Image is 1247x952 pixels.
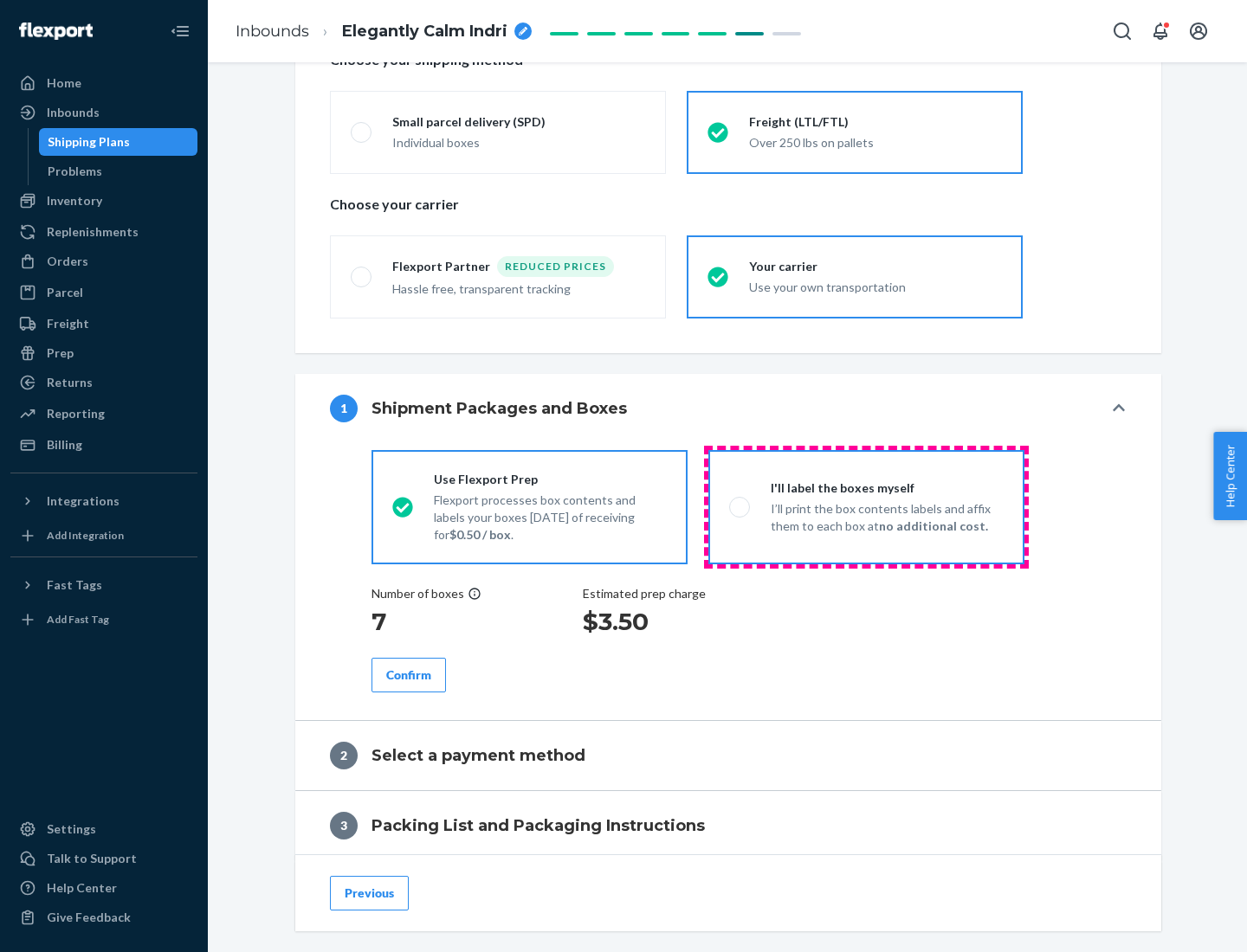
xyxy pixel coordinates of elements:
button: Help Center [1213,432,1247,520]
a: Add Fast Tag [10,606,197,634]
div: Parcel [47,284,83,301]
a: Replenishments [10,218,197,246]
p: I’ll print the box contents labels and affix them to each box at [771,500,1004,535]
span: Elegantly Calm Indri [342,21,507,43]
a: Billing [10,431,197,459]
a: Shipping Plans [39,128,198,156]
div: Help Center [47,879,117,897]
div: Settings [47,820,96,838]
button: Previous [330,876,409,910]
a: Help Center [10,874,197,902]
div: I'll label the boxes myself [771,479,1004,497]
a: Reporting [10,400,197,428]
div: Your carrier [749,258,1002,275]
button: Integrations [10,487,197,515]
div: Fast Tags [47,576,102,594]
button: Give Feedback [10,904,197,931]
div: Use Flexport Prep [434,471,667,488]
button: 2Select a payment method [295,721,1161,790]
ol: breadcrumbs [222,6,546,57]
p: Flexport processes box contents and labels your boxes [DATE] of receiving for . [434,492,667,544]
a: Home [10,69,197,97]
h4: Shipment Packages and Boxes [372,397,627,420]
button: Confirm [372,658,446,692]
a: Settings [10,815,197,843]
div: Give Feedback [47,909,131,926]
p: Choose your carrier [330,195,1127,215]
button: Open account menu [1181,14,1216,48]
a: Problems [39,158,198,185]
div: Use your own transportation [749,279,1002,296]
h1: $3.50 [583,606,706,637]
p: Estimated prep charge [583,585,706,602]
button: Fast Tags [10,571,197,599]
div: Small parcel delivery (SPD) [392,113,645,131]
div: Reduced prices [497,256,614,277]
button: 1Shipment Packages and Boxes [295,374,1161,443]
a: Returns [10,369,197,396]
button: 3Packing List and Packaging Instructions [295,791,1161,860]
div: Reporting [47,405,105,422]
div: Shipping Plans [48,133,130,151]
a: Inbounds [10,99,197,126]
button: Open Search Box [1105,14,1140,48]
div: Billing [47,436,82,453]
div: Replenishments [47,223,139,241]
div: 3 [330,812,358,839]
h1: 7 [372,606,481,637]
h4: Select a payment method [372,744,585,767]
div: 2 [330,742,358,769]
div: Freight [47,315,89,332]
div: Home [47,74,81,92]
div: Flexport Partner [392,258,497,275]
div: Integrations [47,492,120,510]
a: Prep [10,339,197,367]
h4: Packing List and Packaging Instructions [372,814,705,837]
button: Close Navigation [163,14,197,48]
div: Number of boxes [372,585,481,602]
div: Returns [47,374,93,391]
div: Inbounds [47,104,100,121]
a: Inventory [10,187,197,215]
a: Freight [10,310,197,338]
button: Open notifications [1143,14,1178,48]
strong: no additional cost. [879,518,988,533]
div: Freight (LTL/FTL) [749,113,1002,131]
div: Talk to Support [47,850,137,867]
a: Talk to Support [10,845,197,872]
img: Flexport logo [19,23,93,40]
div: Problems [48,163,102,180]
a: Add Integration [10,522,197,550]
div: Individual boxes [392,134,645,151]
div: Orders [47,253,88,270]
div: Inventory [47,192,102,209]
a: Orders [10,248,197,275]
div: Over 250 lbs on pallets [749,134,1002,151]
div: Add Integration [47,528,124,543]
a: Inbounds [236,22,309,41]
div: Prep [47,344,74,362]
strong: $0.50 / box [449,527,511,542]
div: Confirm [386,666,431,684]
div: 1 [330,395,358,422]
a: Parcel [10,279,197,306]
div: Hassle free, transparent tracking [392,280,645,298]
div: Add Fast Tag [47,612,109,627]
